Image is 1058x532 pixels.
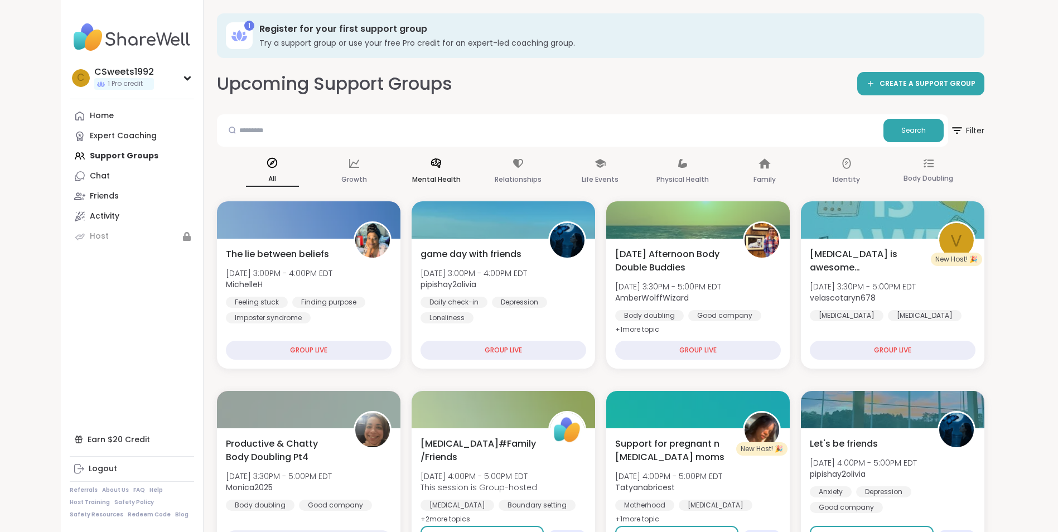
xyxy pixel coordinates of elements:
a: Host Training [70,499,110,506]
div: [MEDICAL_DATA] [421,500,494,511]
p: Physical Health [656,173,709,186]
h3: Try a support group or use your free Pro credit for an expert-led coaching group. [259,37,969,49]
div: GROUP LIVE [810,341,975,360]
div: [MEDICAL_DATA] [679,500,752,511]
span: [DATE] 3:30PM - 5:00PM EDT [226,471,332,482]
b: pipishay2olivia [421,279,476,290]
a: Blog [175,511,189,519]
div: [MEDICAL_DATA] [810,310,883,321]
span: [MEDICAL_DATA]#Family/Friends [421,437,536,464]
div: Good company [810,502,883,513]
div: Friends [90,191,119,202]
div: Imposter syndrome [226,312,311,323]
div: Host [90,231,109,242]
button: Search [883,119,944,142]
div: Anxiety [810,486,852,497]
b: velascotaryn678 [810,292,876,303]
div: Motherhood [615,500,674,511]
div: New Host! 🎉 [931,253,982,266]
span: Support for pregnant n [MEDICAL_DATA] moms [615,437,731,464]
div: Logout [89,463,117,475]
a: About Us [102,486,129,494]
div: Daily check-in [421,297,487,308]
button: Filter [950,114,984,147]
div: Depression [492,297,547,308]
div: Depression [856,486,911,497]
span: v [950,228,962,254]
p: Life Events [582,173,619,186]
span: Filter [950,117,984,144]
a: Safety Policy [114,499,154,506]
h2: Upcoming Support Groups [217,71,452,96]
img: Monica2025 [355,413,390,447]
a: FAQ [133,486,145,494]
div: Earn $20 Credit [70,429,194,449]
img: Tatyanabricest [745,413,779,447]
span: [DATE] 4:00PM - 5:00PM EDT [810,457,917,468]
div: Activity [90,211,119,222]
div: 1 [244,21,254,31]
p: Identity [833,173,860,186]
div: Chat [90,171,110,182]
p: Growth [341,173,367,186]
div: Good company [299,500,372,511]
b: MichelleH [226,279,263,290]
a: Activity [70,206,194,226]
a: Home [70,106,194,126]
div: Feeling stuck [226,297,288,308]
a: Friends [70,186,194,206]
img: AmberWolffWizard [745,223,779,258]
p: Mental Health [412,173,461,186]
div: Finding purpose [292,297,365,308]
p: Relationships [495,173,542,186]
img: ShareWell Nav Logo [70,18,194,57]
h3: Register for your first support group [259,23,969,35]
span: [DATE] 4:00PM - 5:00PM EDT [615,471,722,482]
b: Monica2025 [226,482,273,493]
div: [MEDICAL_DATA] [888,310,962,321]
div: GROUP LIVE [615,341,781,360]
span: This session is Group-hosted [421,482,537,493]
span: Productive & Chatty Body Doubling Pt4 [226,437,341,464]
span: CREATE A SUPPORT GROUP [880,79,975,89]
span: [MEDICAL_DATA] is awesome [MEDICAL_DATA] workbook [810,248,925,274]
img: MichelleH [355,223,390,258]
div: Boundary setting [499,500,576,511]
b: Tatyanabricest [615,482,675,493]
div: Good company [688,310,761,321]
div: Home [90,110,114,122]
b: pipishay2olivia [810,468,866,480]
div: Body doubling [226,500,294,511]
b: AmberWolffWizard [615,292,689,303]
div: Loneliness [421,312,474,323]
span: Let's be friends [810,437,878,451]
a: Redeem Code [128,511,171,519]
img: ShareWell [550,413,584,447]
a: Host [70,226,194,246]
div: New Host! 🎉 [736,442,788,456]
span: [DATE] 3:30PM - 5:00PM EDT [810,281,916,292]
div: CSweets1992 [94,66,154,78]
a: Referrals [70,486,98,494]
a: Chat [70,166,194,186]
a: Expert Coaching [70,126,194,146]
span: [DATE] 4:00PM - 5:00PM EDT [421,471,537,482]
p: Body Doubling [904,172,953,185]
p: All [246,172,299,187]
div: GROUP LIVE [421,341,586,360]
div: Body doubling [615,310,684,321]
div: Expert Coaching [90,130,157,142]
span: [DATE] 3:00PM - 4:00PM EDT [421,268,527,279]
a: CREATE A SUPPORT GROUP [857,72,984,95]
span: [DATE] Afternoon Body Double Buddies [615,248,731,274]
span: game day with friends [421,248,521,261]
p: Family [753,173,776,186]
img: pipishay2olivia [939,413,974,447]
a: Logout [70,459,194,479]
span: [DATE] 3:00PM - 4:00PM EDT [226,268,332,279]
a: Safety Resources [70,511,123,519]
div: GROUP LIVE [226,341,392,360]
span: [DATE] 3:30PM - 5:00PM EDT [615,281,721,292]
a: Help [149,486,163,494]
span: Search [901,125,926,136]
